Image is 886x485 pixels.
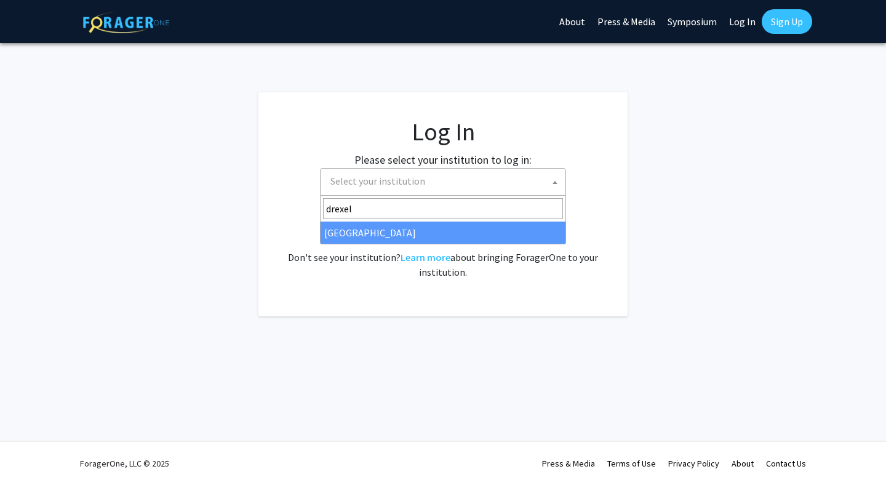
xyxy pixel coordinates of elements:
a: Privacy Policy [668,458,719,469]
label: Please select your institution to log in: [354,151,532,168]
div: ForagerOne, LLC © 2025 [80,442,169,485]
input: Search [323,198,563,219]
img: ForagerOne Logo [83,12,169,33]
a: Terms of Use [607,458,656,469]
a: Learn more about bringing ForagerOne to your institution [401,251,450,263]
span: Select your institution [330,175,425,187]
div: No account? . Don't see your institution? about bringing ForagerOne to your institution. [283,220,603,279]
iframe: Chat [9,430,52,476]
a: Sign Up [762,9,812,34]
span: Select your institution [325,169,565,194]
a: Contact Us [766,458,806,469]
h1: Log In [283,117,603,146]
li: [GEOGRAPHIC_DATA] [321,222,565,244]
a: About [732,458,754,469]
a: Press & Media [542,458,595,469]
span: Select your institution [320,168,566,196]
